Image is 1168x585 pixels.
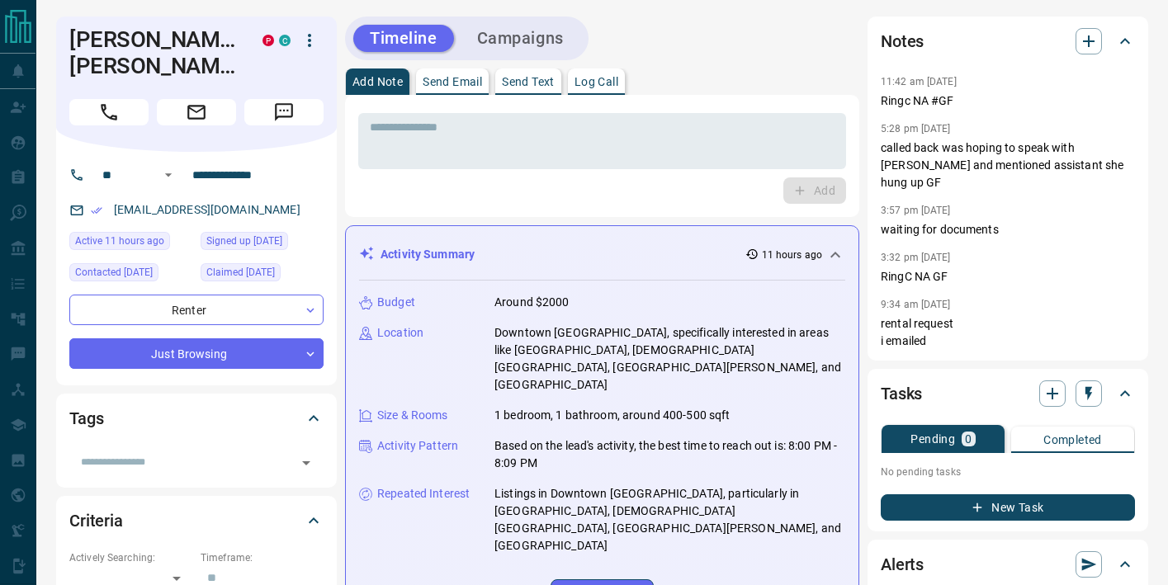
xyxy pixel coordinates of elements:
[69,338,324,369] div: Just Browsing
[377,324,423,342] p: Location
[377,407,448,424] p: Size & Rooms
[206,233,282,249] span: Signed up [DATE]
[881,92,1135,110] p: Ringc NA #GF
[881,76,957,87] p: 11:42 am [DATE]
[881,545,1135,584] div: Alerts
[295,451,318,474] button: Open
[69,263,192,286] div: Thu Mar 13 2025
[352,76,403,87] p: Add Note
[494,485,845,554] p: Listings in Downtown [GEOGRAPHIC_DATA], particularly in [GEOGRAPHIC_DATA], [DEMOGRAPHIC_DATA][GEO...
[158,165,178,185] button: Open
[206,264,275,281] span: Claimed [DATE]
[377,294,415,311] p: Budget
[75,233,164,249] span: Active 11 hours ago
[244,99,324,125] span: Message
[494,324,845,394] p: Downtown [GEOGRAPHIC_DATA], specifically interested in areas like [GEOGRAPHIC_DATA], [DEMOGRAPHIC...
[881,252,951,263] p: 3:32 pm [DATE]
[377,437,458,455] p: Activity Pattern
[965,433,972,445] p: 0
[881,205,951,216] p: 3:57 pm [DATE]
[494,437,845,472] p: Based on the lead's activity, the best time to reach out is: 8:00 PM - 8:09 PM
[494,294,570,311] p: Around $2000
[377,485,470,502] p: Repeated Interest
[69,507,123,534] h2: Criteria
[461,25,580,52] button: Campaigns
[881,460,1135,484] p: No pending tasks
[201,263,324,286] div: Thu Mar 13 2025
[881,551,924,578] h2: Alerts
[881,380,922,407] h2: Tasks
[881,315,1135,350] p: rental request i emailed
[69,501,324,540] div: Criteria
[575,76,618,87] p: Log Call
[279,35,291,46] div: condos.ca
[157,99,236,125] span: Email
[910,433,955,445] p: Pending
[881,21,1135,61] div: Notes
[381,246,475,263] p: Activity Summary
[881,28,924,54] h2: Notes
[69,399,324,438] div: Tags
[75,264,153,281] span: Contacted [DATE]
[353,25,454,52] button: Timeline
[494,407,731,424] p: 1 bedroom, 1 bathroom, around 400-500 sqft
[881,494,1135,521] button: New Task
[1043,434,1102,446] p: Completed
[69,99,149,125] span: Call
[881,299,951,310] p: 9:34 am [DATE]
[69,295,324,325] div: Renter
[881,123,951,134] p: 5:28 pm [DATE]
[881,374,1135,413] div: Tasks
[881,268,1135,285] p: RingC NA GF
[423,76,482,87] p: Send Email
[69,405,103,432] h2: Tags
[69,26,238,79] h1: [PERSON_NAME] [PERSON_NAME]
[881,139,1135,191] p: called back was hoping to speak with [PERSON_NAME] and mentioned assistant she hung up GF
[114,203,300,216] a: [EMAIL_ADDRESS][DOMAIN_NAME]
[762,248,822,262] p: 11 hours ago
[502,76,555,87] p: Send Text
[359,239,845,270] div: Activity Summary11 hours ago
[91,205,102,216] svg: Email Verified
[201,232,324,255] div: Thu Mar 13 2025
[881,221,1135,238] p: waiting for documents
[69,550,192,565] p: Actively Searching:
[201,550,324,565] p: Timeframe:
[69,232,192,255] div: Sun Aug 17 2025
[262,35,274,46] div: property.ca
